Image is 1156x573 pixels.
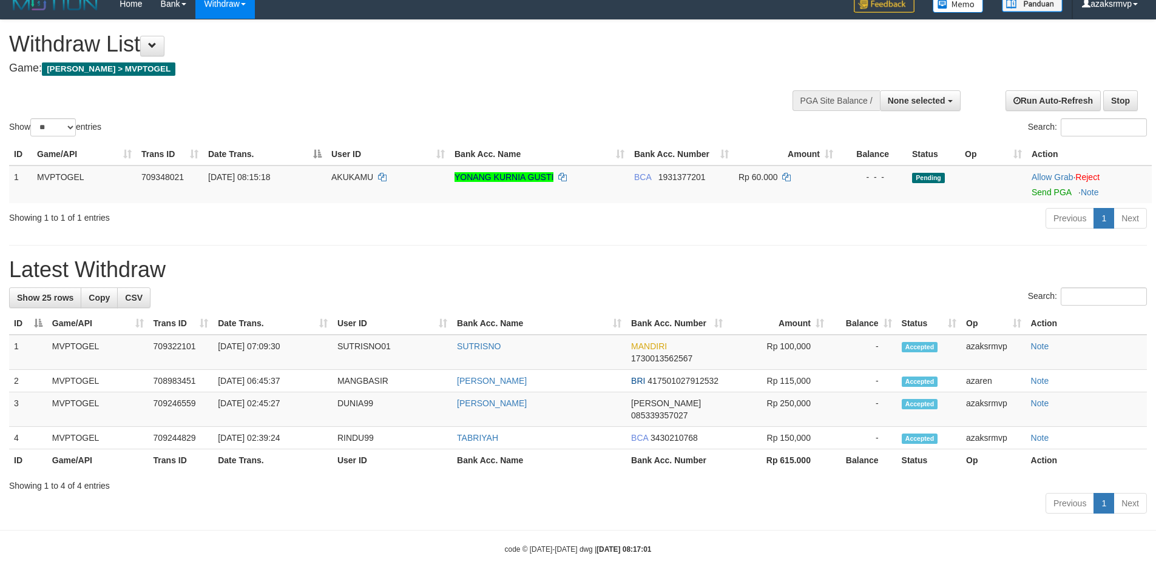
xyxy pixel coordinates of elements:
a: Note [1031,376,1049,386]
span: Accepted [902,399,938,409]
span: [DATE] 08:15:18 [208,172,270,182]
td: [DATE] 07:09:30 [213,335,333,370]
h1: Withdraw List [9,32,759,56]
td: Rp 250,000 [728,392,829,427]
td: DUNIA99 [333,392,452,427]
th: Op: activate to sort column ascending [960,143,1027,166]
th: User ID: activate to sort column ascending [333,312,452,335]
a: Note [1031,341,1049,351]
span: None selected [888,96,945,106]
td: 3 [9,392,47,427]
th: Game/API [47,449,149,472]
span: AKUKAMU [331,172,373,182]
td: azaren [961,370,1026,392]
a: 1 [1093,493,1114,514]
label: Search: [1028,118,1147,136]
span: Copy [89,293,110,303]
a: Next [1114,208,1147,229]
th: Amount: activate to sort column ascending [734,143,838,166]
th: Balance: activate to sort column ascending [829,312,897,335]
label: Search: [1028,287,1147,306]
td: MANGBASIR [333,370,452,392]
a: Note [1031,433,1049,443]
th: Bank Acc. Name: activate to sort column ascending [450,143,629,166]
span: Copy 1730013562567 to clipboard [631,354,692,363]
a: Previous [1046,493,1094,514]
th: Trans ID [149,449,214,472]
a: 1 [1093,208,1114,229]
th: Game/API: activate to sort column ascending [32,143,137,166]
span: Rp 60.000 [739,172,778,182]
span: Copy 085339357027 to clipboard [631,410,688,420]
td: [DATE] 02:45:27 [213,392,333,427]
th: Op [961,449,1026,472]
th: ID [9,449,47,472]
td: Rp 115,000 [728,370,829,392]
a: Previous [1046,208,1094,229]
th: Date Trans.: activate to sort column descending [203,143,326,166]
th: Action [1027,143,1152,166]
span: Show 25 rows [17,293,73,303]
td: 2 [9,370,47,392]
th: Date Trans. [213,449,333,472]
span: [PERSON_NAME] > MVPTOGEL [42,62,175,76]
div: Showing 1 to 1 of 1 entries [9,207,473,224]
span: Copy 417501027912532 to clipboard [647,376,718,386]
th: Status [907,143,960,166]
th: Balance [829,449,897,472]
td: · [1027,166,1152,203]
th: Date Trans.: activate to sort column ascending [213,312,333,335]
td: MVPTOGEL [47,335,149,370]
td: MVPTOGEL [47,392,149,427]
a: Run Auto-Refresh [1006,90,1101,111]
a: Send PGA [1032,187,1071,197]
th: Bank Acc. Name: activate to sort column ascending [452,312,626,335]
a: Note [1081,187,1099,197]
td: SUTRISNO01 [333,335,452,370]
td: 1 [9,335,47,370]
span: Pending [912,173,945,183]
span: BCA [634,172,651,182]
td: 709244829 [149,427,214,449]
label: Show entries [9,118,101,136]
h1: Latest Withdraw [9,258,1147,282]
a: YONANG KURNIA GUSTI [455,172,553,182]
td: 709322101 [149,335,214,370]
td: 708983451 [149,370,214,392]
th: Trans ID: activate to sort column ascending [137,143,203,166]
td: Rp 100,000 [728,335,829,370]
a: CSV [117,287,150,308]
th: Status: activate to sort column ascending [897,312,962,335]
th: ID [9,143,32,166]
span: Accepted [902,377,938,387]
td: azaksrmvp [961,427,1026,449]
span: [PERSON_NAME] [631,398,701,408]
td: [DATE] 02:39:24 [213,427,333,449]
span: BRI [631,376,645,386]
td: 4 [9,427,47,449]
th: Amount: activate to sort column ascending [728,312,829,335]
span: CSV [125,293,143,303]
th: User ID [333,449,452,472]
th: User ID: activate to sort column ascending [326,143,450,166]
td: 709246559 [149,392,214,427]
span: · [1032,172,1075,182]
div: - - - [843,171,902,183]
td: RINDU99 [333,427,452,449]
td: 1 [9,166,32,203]
td: [DATE] 06:45:37 [213,370,333,392]
td: - [829,392,897,427]
th: Status [897,449,962,472]
td: MVPTOGEL [47,427,149,449]
span: Accepted [902,434,938,444]
a: Stop [1103,90,1138,111]
th: Op: activate to sort column ascending [961,312,1026,335]
a: [PERSON_NAME] [457,376,527,386]
a: TABRIYAH [457,433,498,443]
a: Next [1114,493,1147,514]
td: azaksrmvp [961,335,1026,370]
th: Action [1026,312,1147,335]
div: Showing 1 to 4 of 4 entries [9,475,1147,492]
td: - [829,370,897,392]
div: PGA Site Balance / [793,90,880,111]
